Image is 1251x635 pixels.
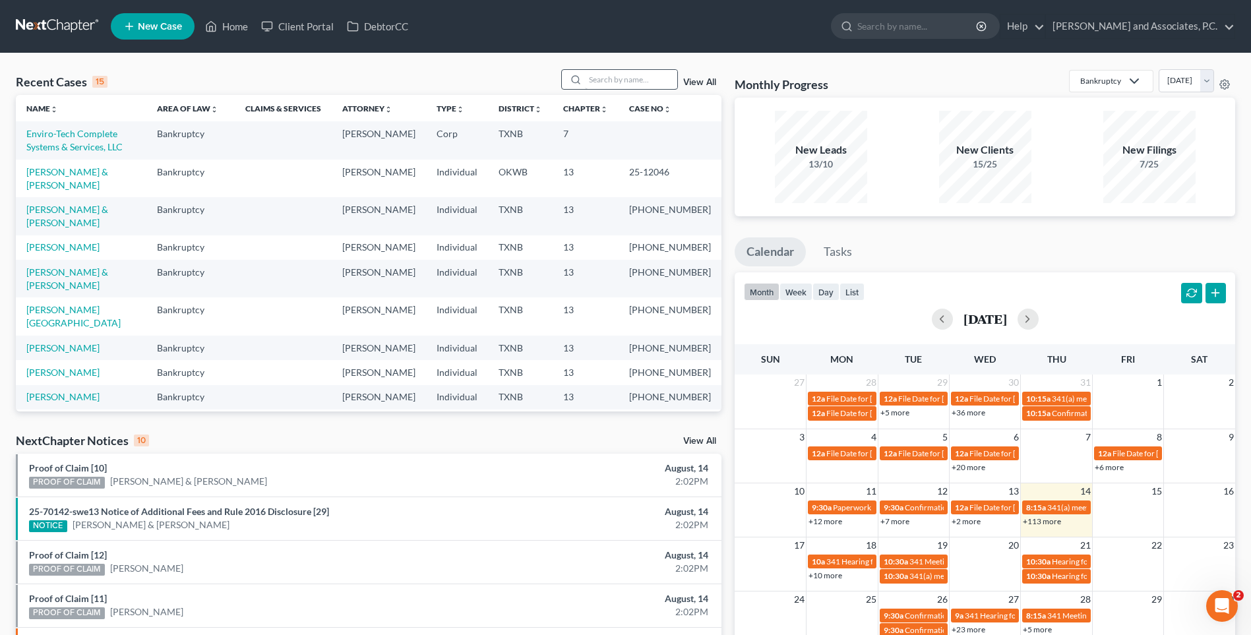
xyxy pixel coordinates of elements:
[952,462,985,472] a: +20 more
[809,516,842,526] a: +12 more
[1047,353,1066,365] span: Thu
[884,557,908,566] span: 10:30a
[110,475,267,488] a: [PERSON_NAME] & [PERSON_NAME]
[426,336,488,360] td: Individual
[955,502,968,512] span: 12a
[1079,537,1092,553] span: 21
[29,520,67,532] div: NOTICE
[146,260,235,297] td: Bankruptcy
[1155,375,1163,390] span: 1
[134,435,149,446] div: 10
[898,394,1004,404] span: File Date for [PERSON_NAME]
[110,562,183,575] a: [PERSON_NAME]
[1046,15,1235,38] a: [PERSON_NAME] and Associates, P.C.
[775,158,867,171] div: 13/10
[735,76,828,92] h3: Monthly Progress
[110,605,183,619] a: [PERSON_NAME]
[553,197,619,235] td: 13
[905,625,1126,635] span: Confirmation Hearing for [PERSON_NAME] & [PERSON_NAME]
[255,15,340,38] a: Client Portal
[426,197,488,235] td: Individual
[952,408,985,417] a: +36 more
[1079,375,1092,390] span: 31
[1227,429,1235,445] span: 9
[812,557,825,566] span: 10a
[779,283,812,301] button: week
[833,502,963,512] span: Paperwork appt for [PERSON_NAME]
[884,502,903,512] span: 9:30a
[332,160,426,197] td: [PERSON_NAME]
[26,367,100,378] a: [PERSON_NAME]
[793,483,806,499] span: 10
[563,104,608,113] a: Chapterunfold_more
[426,260,488,297] td: Individual
[884,448,897,458] span: 12a
[905,611,1124,620] span: Confirmation hearing for [PERSON_NAME] & [PERSON_NAME]
[1026,557,1051,566] span: 10:30a
[793,375,806,390] span: 27
[955,394,968,404] span: 12a
[830,353,853,365] span: Mon
[491,605,708,619] div: 2:02PM
[936,591,949,607] span: 26
[619,409,721,434] td: [PHONE_NUMBER]
[865,537,878,553] span: 18
[812,283,839,301] button: day
[1121,353,1135,365] span: Fri
[963,312,1007,326] h2: [DATE]
[426,160,488,197] td: Individual
[941,429,949,445] span: 5
[1233,590,1244,601] span: 2
[865,591,878,607] span: 25
[26,266,108,291] a: [PERSON_NAME] & [PERSON_NAME]
[1047,502,1175,512] span: 341(a) meeting for [PERSON_NAME]
[491,562,708,575] div: 2:02PM
[1079,483,1092,499] span: 14
[26,166,108,191] a: [PERSON_NAME] & [PERSON_NAME]
[884,611,903,620] span: 9:30a
[437,104,464,113] a: Typeunfold_more
[826,557,944,566] span: 341 Hearing for [PERSON_NAME]
[898,448,1004,458] span: File Date for [PERSON_NAME]
[955,448,968,458] span: 12a
[1007,375,1020,390] span: 30
[332,385,426,409] td: [PERSON_NAME]
[1150,483,1163,499] span: 15
[884,625,903,635] span: 9:30a
[839,283,865,301] button: list
[157,104,218,113] a: Area of Lawunfold_more
[793,591,806,607] span: 24
[491,462,708,475] div: August, 14
[146,197,235,235] td: Bankruptcy
[1095,462,1124,472] a: +6 more
[1222,483,1235,499] span: 16
[880,408,909,417] a: +5 more
[870,429,878,445] span: 4
[29,593,107,604] a: Proof of Claim [11]
[29,506,329,517] a: 25-70142-swe13 Notice of Additional Fees and Rule 2016 Disclosure [29]
[146,160,235,197] td: Bankruptcy
[1023,516,1061,526] a: +113 more
[488,360,553,384] td: TXNB
[969,394,1075,404] span: File Date for [PERSON_NAME]
[73,518,229,531] a: [PERSON_NAME] & [PERSON_NAME]
[1191,353,1207,365] span: Sat
[826,408,1002,418] span: File Date for [PERSON_NAME] & [PERSON_NAME]
[952,516,981,526] a: +2 more
[1026,394,1051,404] span: 10:15a
[585,70,677,89] input: Search by name...
[619,385,721,409] td: [PHONE_NUMBER]
[775,142,867,158] div: New Leads
[909,557,1028,566] span: 341 Meeting for [PERSON_NAME]
[426,297,488,335] td: Individual
[826,448,932,458] span: File Date for [PERSON_NAME]
[16,74,107,90] div: Recent Cases
[553,385,619,409] td: 13
[488,260,553,297] td: TXNB
[488,385,553,409] td: TXNB
[798,429,806,445] span: 3
[1026,611,1046,620] span: 8:15a
[29,462,107,473] a: Proof of Claim [10]
[905,502,1124,512] span: Confirmation hearing for [PERSON_NAME] & [PERSON_NAME]
[965,611,1163,620] span: 341 Hearing for [PERSON_NAME][GEOGRAPHIC_DATA]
